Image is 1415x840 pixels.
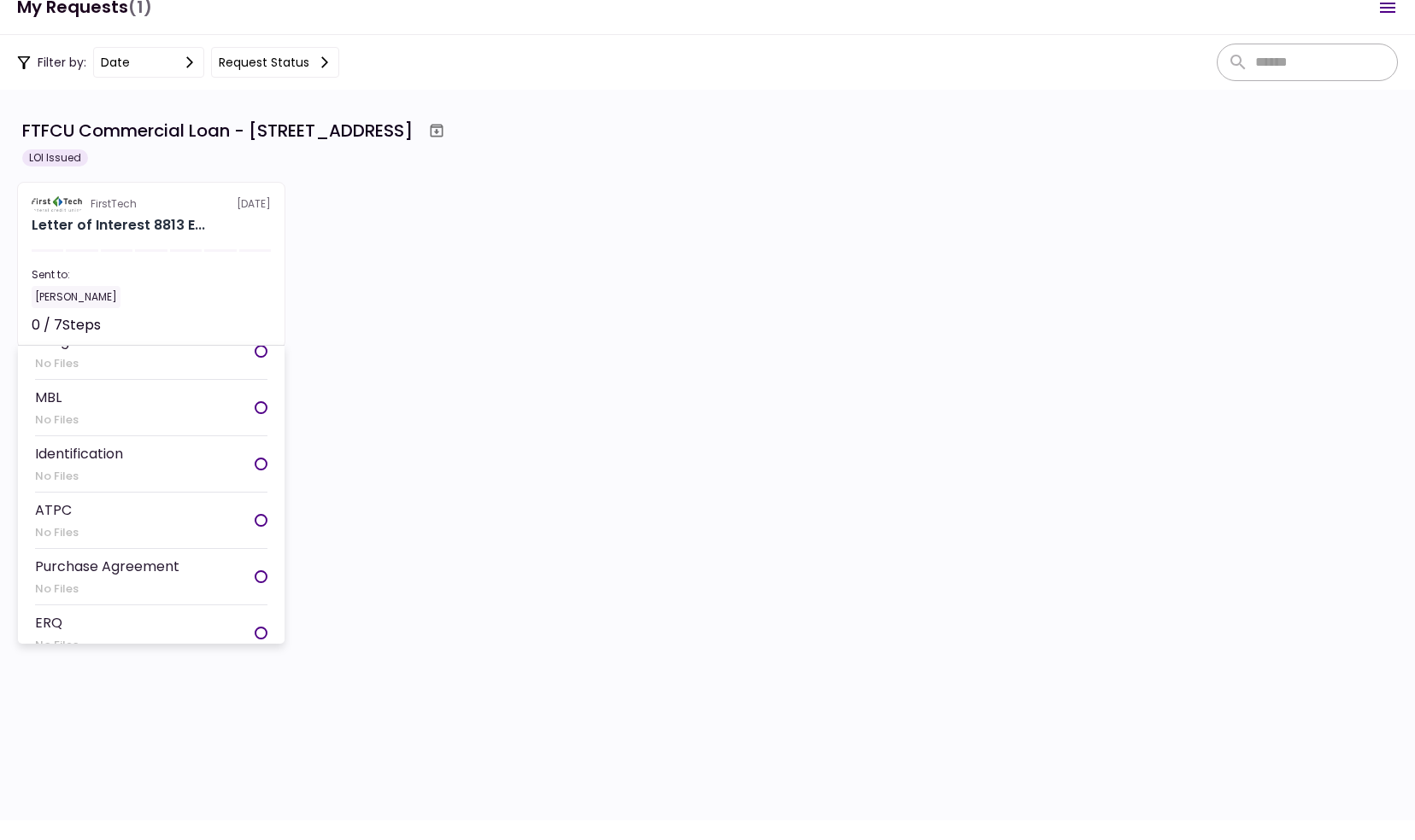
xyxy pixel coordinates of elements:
[35,524,79,541] div: No Files
[91,196,137,212] div: FirstTech
[17,47,339,78] div: Filter by:
[22,118,413,143] div: FTFCU Commercial Loan - [STREET_ADDRESS]
[35,443,123,464] div: Identification
[93,47,204,78] button: date
[32,196,84,212] img: Partner logo
[421,115,452,146] button: Archive workflow
[35,411,79,429] div: No Files
[35,612,79,633] div: ERQ
[35,387,79,408] div: MBL
[35,468,123,485] div: No Files
[194,315,271,335] div: Not started
[35,637,79,654] div: No Files
[211,47,339,78] button: Request status
[22,149,88,166] div: LOI Issued
[32,215,205,236] div: Letter of Interest 8813 Edgewater Dr SW Lakewood WA
[35,355,138,372] div: No Files
[32,196,271,212] div: [DATE]
[35,499,79,521] div: ATPC
[35,556,179,577] div: Purchase Agreement
[32,286,120,308] div: [PERSON_NAME]
[32,267,271,283] div: Sent to:
[32,315,101,335] div: 0 / 7 Steps
[101,53,130,72] div: date
[35,580,179,598] div: No Files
